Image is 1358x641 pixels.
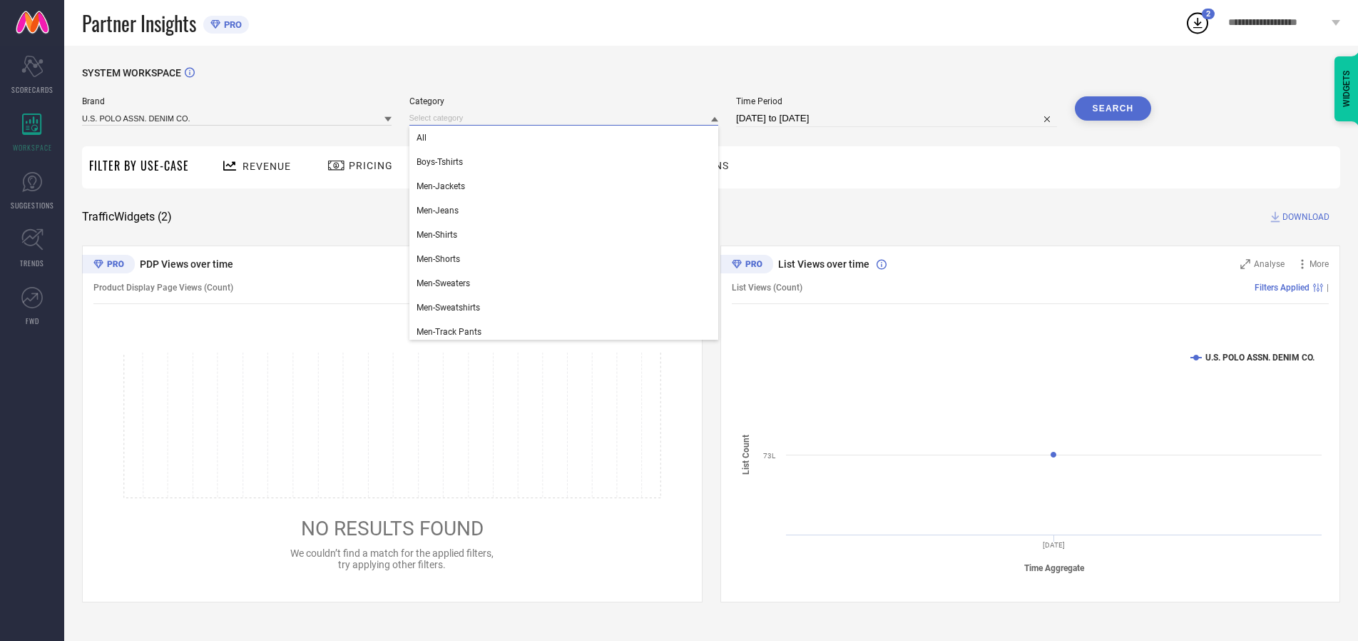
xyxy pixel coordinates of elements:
span: PDP Views over time [140,258,233,270]
span: Brand [82,96,392,106]
div: Premium [82,255,135,276]
div: Men-Jackets [409,174,719,198]
span: WORKSPACE [13,142,52,153]
span: Men-Jackets [417,181,465,191]
span: Time Period [736,96,1057,106]
div: Men-Shorts [409,247,719,271]
span: SYSTEM WORKSPACE [82,67,181,79]
span: Analyse [1254,259,1285,269]
span: Filters Applied [1255,283,1309,293]
span: DOWNLOAD [1282,210,1329,224]
div: Men-Sweaters [409,271,719,296]
span: List Views (Count) [732,283,802,293]
span: | [1327,283,1329,293]
span: Revenue [242,161,291,172]
span: Traffic Widgets ( 2 ) [82,210,172,224]
div: Men-Jeans [409,198,719,223]
span: Pricing [349,160,393,171]
span: List Views over time [778,258,869,270]
span: All [417,133,427,143]
span: Boys-Tshirts [417,157,463,167]
span: Filter By Use-Case [89,157,189,174]
button: Search [1075,96,1152,121]
span: SUGGESTIONS [11,200,54,211]
svg: Zoom [1240,259,1250,269]
span: TRENDS [20,258,44,268]
span: Partner Insights [82,9,196,38]
tspan: List Count [741,435,751,475]
div: Premium [720,255,773,276]
div: Men-Sweatshirts [409,296,719,320]
text: [DATE] [1043,541,1065,549]
tspan: Time Aggregate [1023,563,1084,573]
text: U.S. POLO ASSN. DENIM CO. [1205,353,1314,363]
span: FWD [26,316,39,326]
input: Select category [409,111,719,126]
span: PRO [220,19,242,30]
span: Men-Jeans [417,206,459,216]
span: Product Display Page Views (Count) [93,283,233,293]
span: Men-Shirts [417,230,457,240]
span: We couldn’t find a match for the applied filters, try applying other filters. [290,547,494,570]
span: Men-Sweatshirts [417,303,480,313]
text: 73L [763,452,776,460]
span: NO RESULTS FOUND [301,517,484,540]
span: 2 [1206,9,1210,19]
span: Men-Track Pants [417,327,481,337]
span: SCORECARDS [11,84,53,95]
span: More [1309,259,1329,269]
div: Boys-Tshirts [409,150,719,174]
span: Men-Shorts [417,254,460,264]
span: Category [409,96,719,106]
div: Men-Track Pants [409,320,719,344]
span: Men-Sweaters [417,278,470,288]
div: All [409,126,719,150]
div: Men-Shirts [409,223,719,247]
input: Select time period [736,110,1057,127]
div: Open download list [1185,10,1210,36]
